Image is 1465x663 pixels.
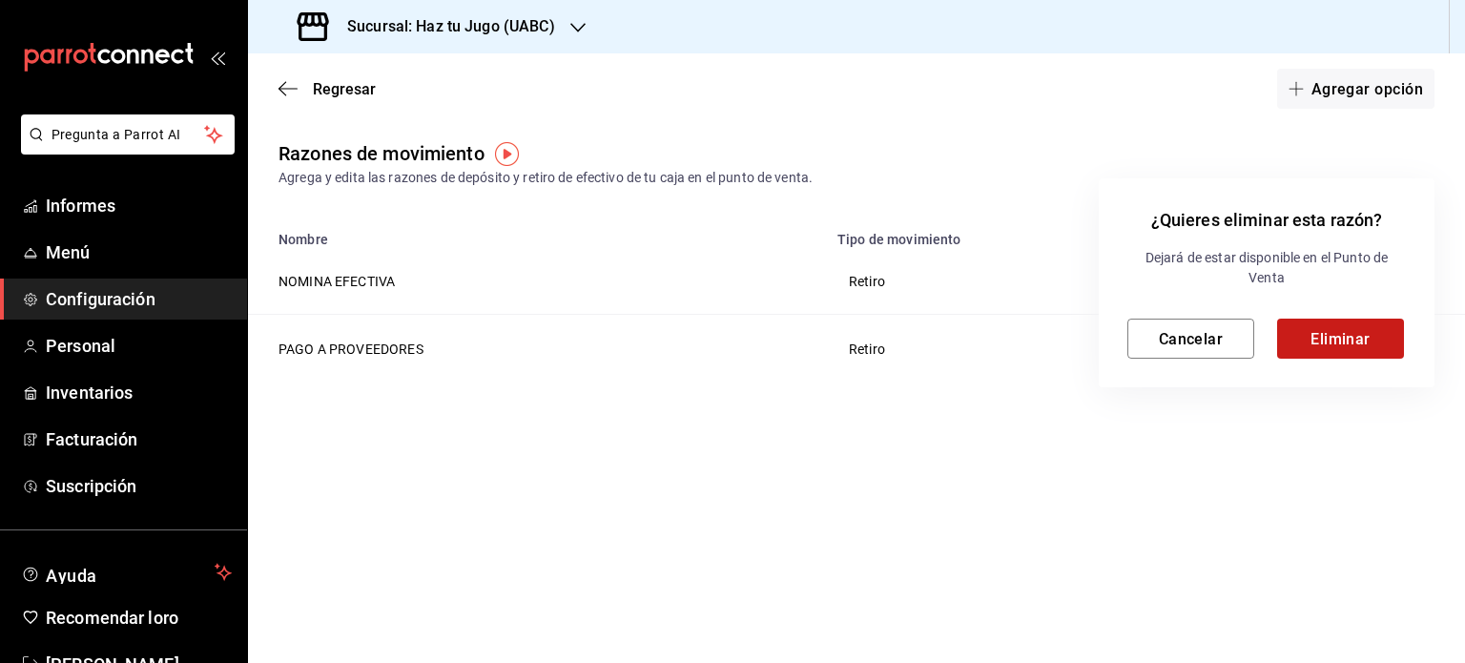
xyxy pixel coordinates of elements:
font: Eliminar [1310,329,1371,347]
font: ¿Quieres eliminar esta razón? [1151,210,1383,230]
font: Cancelar [1159,329,1224,347]
button: Cancelar [1127,319,1254,359]
img: Marcador de información sobre herramientas [495,142,519,166]
font: Dejará de estar disponible en el Punto de Venta [1145,250,1388,285]
button: Eliminar [1277,319,1404,359]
